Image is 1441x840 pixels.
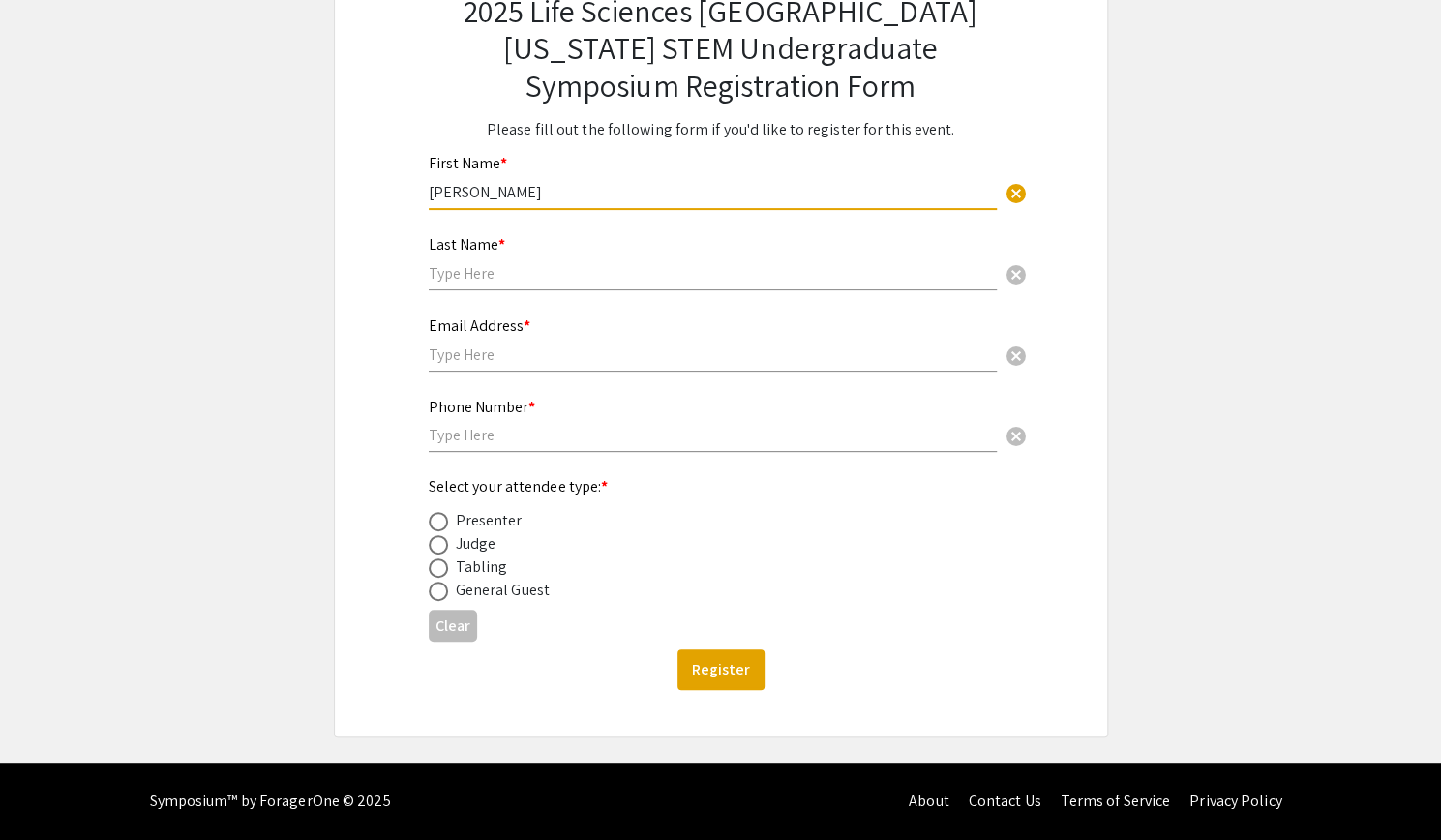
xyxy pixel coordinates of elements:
mat-label: First Name [429,153,507,173]
button: Clear [997,254,1036,292]
mat-label: Email Address [429,315,530,336]
p: Please fill out the following form if you'd like to register for this event. [429,118,1013,141]
div: Symposium™ by ForagerOne © 2025 [150,763,391,840]
a: Terms of Service [1060,791,1170,811]
div: Tabling [456,555,508,579]
mat-label: Select your attendee type: [429,476,609,496]
div: Presenter [456,509,523,532]
span: cancel [1005,263,1028,286]
a: About [909,791,949,811]
span: cancel [1005,345,1028,368]
iframe: Chat [15,753,82,825]
span: cancel [1005,182,1028,205]
input: Type Here [429,345,997,365]
a: Privacy Policy [1189,791,1281,811]
div: Judge [456,532,496,555]
input: Type Here [429,425,997,445]
input: Type Here [429,182,997,202]
div: General Guest [456,579,550,602]
button: Clear [997,335,1036,374]
a: Contact Us [968,791,1040,811]
button: Clear [997,416,1036,455]
button: Clear [997,173,1036,212]
span: cancel [1005,425,1028,448]
mat-label: Phone Number [429,397,535,417]
button: Register [677,649,765,690]
button: Clear [429,610,477,642]
input: Type Here [429,263,997,284]
mat-label: Last Name [429,234,505,255]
